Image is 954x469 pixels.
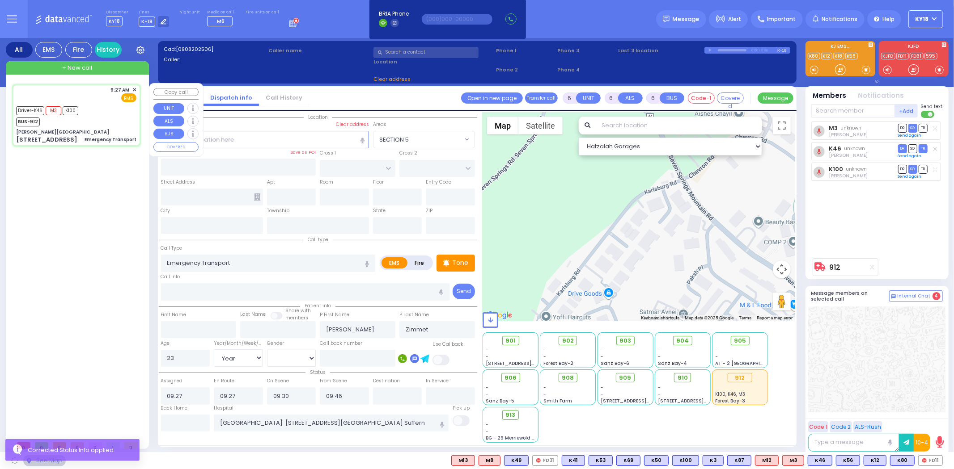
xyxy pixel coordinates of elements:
[399,150,417,157] label: Cross 2
[485,310,514,321] a: Open this area in Google Maps (opens a new window)
[601,384,603,391] span: -
[716,391,746,398] span: K100, K46, M3
[373,179,384,186] label: Floor
[811,290,889,302] h5: Message members on selected call
[841,125,862,131] span: unknown
[453,405,470,412] label: Pick up
[755,455,779,466] div: M12
[267,179,275,186] label: Apt
[204,93,259,102] a: Dispatch info
[153,103,184,114] button: UNIT
[782,455,804,466] div: ALS
[486,398,515,404] span: Sanz Bay-5
[426,377,449,385] label: In Service
[382,257,407,268] label: EMS
[304,114,332,121] span: Location
[557,47,615,54] span: Phone 3
[373,377,400,385] label: Destination
[267,207,289,214] label: Township
[176,46,213,53] span: [0908202506]
[601,347,603,353] span: -
[898,293,931,299] span: Internal Chat
[806,44,875,50] label: KJ EMS...
[864,455,886,466] div: K12
[678,373,688,382] span: 910
[890,455,915,466] div: K80
[829,152,868,159] span: Burech Kahan
[486,435,536,441] span: BG - 29 Merriewold S.
[836,455,860,466] div: BLS
[161,340,170,347] label: Age
[179,10,199,15] label: Night unit
[717,92,744,104] button: Covered
[285,307,311,314] small: Share with
[461,92,523,104] a: Open in new page
[808,455,832,466] div: K46
[336,121,369,128] label: Clear address
[619,373,632,382] span: 909
[898,174,922,179] a: Send again
[882,15,895,23] span: Help
[773,293,791,310] button: Drag Pegman onto the map to open Street View
[320,311,349,318] label: P First Name
[161,405,188,412] label: Back Home
[658,347,661,353] span: -
[543,398,572,404] span: Smith Farm
[305,369,330,376] span: Status
[879,44,949,50] label: KJFD
[303,236,333,243] span: Call type
[601,360,629,367] span: Sanz Bay-6
[703,455,724,466] div: BLS
[505,373,517,382] span: 906
[536,458,541,463] img: red-radio-icon.svg
[543,384,546,391] span: -
[734,336,746,345] span: 905
[813,91,847,101] button: Members
[616,455,640,466] div: BLS
[658,360,687,367] span: Sanz Bay-4
[518,117,563,134] button: Show satellite imagery
[853,421,882,432] button: ALS-Rush
[890,455,915,466] div: BLS
[601,398,685,404] span: [STREET_ADDRESS][PERSON_NAME]
[703,455,724,466] div: K3
[716,347,718,353] span: -
[373,207,386,214] label: State
[426,207,432,214] label: ZIP
[844,145,865,152] span: unknown
[485,310,514,321] img: Google
[910,53,924,59] a: FD31
[777,47,790,54] div: K-18
[504,455,529,466] div: BLS
[908,144,917,153] span: SO
[285,314,308,321] span: members
[525,92,558,104] button: Transfer call
[254,193,260,201] span: Other building occupants
[139,17,155,27] span: K-18
[543,391,546,398] span: -
[504,455,529,466] div: K49
[106,10,128,15] label: Dispatcher
[919,165,928,173] span: TR
[881,53,895,59] a: KJFD
[919,144,928,153] span: TR
[918,455,943,466] div: FD11
[716,353,718,360] span: -
[596,117,762,134] input: Search location
[846,166,867,172] span: unknown
[557,66,615,74] span: Phone 4
[767,15,796,23] span: Important
[532,455,558,466] div: FD31
[688,92,715,104] button: Code-1
[658,398,742,404] span: [STREET_ADDRESS][PERSON_NAME]
[821,53,832,59] a: K12
[16,106,44,115] span: Driver-K46
[486,428,489,435] span: -
[486,391,489,398] span: -
[898,144,907,153] span: DR
[407,257,432,268] label: Fire
[676,336,689,345] span: 904
[379,10,409,18] span: BRIA Phone
[153,129,184,139] button: BUS
[836,455,860,466] div: K56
